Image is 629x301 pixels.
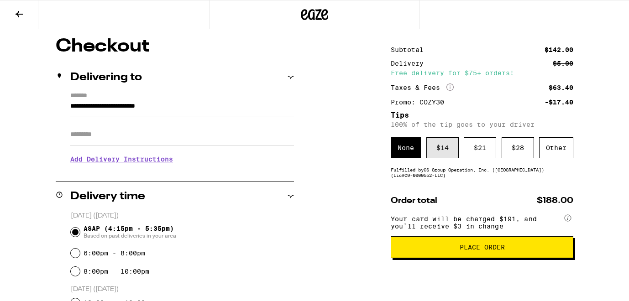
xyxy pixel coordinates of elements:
p: [DATE] ([DATE]) [71,212,294,220]
div: Subtotal [391,47,430,53]
div: Fulfilled by CS Group Operation, Inc. ([GEOGRAPHIC_DATA]) (Lic# C9-0000552-LIC ) [391,167,573,178]
span: Place Order [460,244,505,250]
div: $5.00 [553,60,573,67]
div: $63.40 [549,84,573,91]
label: 8:00pm - 10:00pm [84,268,149,275]
span: $188.00 [537,197,573,205]
div: Promo: COZY30 [391,99,451,105]
h5: Tips [391,112,573,119]
h2: Delivery time [70,191,145,202]
span: ASAP (4:15pm - 5:35pm) [84,225,176,239]
div: Taxes & Fees [391,83,454,92]
span: Your card will be charged $191, and you’ll receive $3 in change [391,212,562,230]
p: [DATE] ([DATE]) [71,285,294,294]
span: Order total [391,197,437,205]
h3: Add Delivery Instructions [70,149,294,170]
div: $ 28 [502,137,534,158]
button: Place Order [391,236,573,258]
span: Hi. Need any help? [5,6,66,14]
p: We'll contact you at [PHONE_NUMBER] when we arrive [70,170,294,177]
p: 100% of the tip goes to your driver [391,121,573,128]
h2: Delivering to [70,72,142,83]
h1: Checkout [56,37,294,56]
div: $ 14 [426,137,459,158]
div: $ 21 [464,137,496,158]
div: Other [539,137,573,158]
div: None [391,137,421,158]
div: Delivery [391,60,430,67]
span: Based on past deliveries in your area [84,232,176,239]
div: -$17.40 [545,99,573,105]
label: 6:00pm - 8:00pm [84,249,145,257]
div: Free delivery for $75+ orders! [391,70,573,76]
div: $142.00 [545,47,573,53]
